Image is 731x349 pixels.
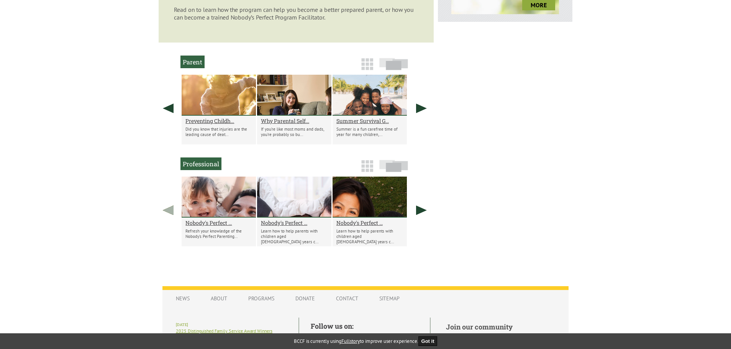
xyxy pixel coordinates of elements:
[174,6,418,21] p: Read on to learn how the program can help you become a better prepared parent, or how you can bec...
[182,177,256,246] li: Nobody's Perfect Parenting Refresher: September 2025
[261,219,328,226] a: Nobody's Perfect ...
[311,321,418,331] h5: Follow us on:
[176,328,272,334] a: 2025 Distinguished Family Service Award Winners
[361,160,373,172] img: grid-icon.png
[261,117,328,125] a: Why Parental Self...
[418,336,438,346] button: Got it
[261,126,328,137] p: If you’re like most moms and dads, you’re probably so bu...
[336,228,403,244] p: Learn how to help parents with children aged [DEMOGRAPHIC_DATA] years c...
[372,291,407,306] a: Sitemap
[361,58,373,70] img: grid-icon.png
[180,56,205,68] h2: Parent
[185,117,252,125] a: Preventing Childh...
[185,228,252,239] p: Refresh your knowledge of the Nobody’s Perfect Parenting...
[377,164,410,176] a: Slide View
[185,219,252,226] a: Nobody's Perfect ...
[203,291,235,306] a: About
[261,228,328,244] p: Learn how to help parents with children aged [DEMOGRAPHIC_DATA] years c...
[336,117,403,125] a: Summer Survival G...
[359,62,375,74] a: Grid View
[182,75,256,144] li: Preventing Childhood Injuries
[288,291,323,306] a: Donate
[379,58,408,70] img: slide-icon.png
[333,177,407,246] li: Nobody's Perfect Parenting Facilitator Training: November 2025
[257,75,331,144] li: Why Parental Self-Care is Important
[379,160,408,172] img: slide-icon.png
[180,157,221,170] h2: Professional
[257,177,331,246] li: Nobody's Perfect Parenting Facilitator Training: October 2025
[241,291,282,306] a: Programs
[336,219,403,226] a: Nobody's Perfect ...
[336,126,403,137] p: Summer is a fun carefree time of year for many children,...
[333,75,407,144] li: Summer Survival Guide for Parents
[168,291,197,306] a: News
[185,126,252,137] p: Did you know that injuries are the leading cause of deat...
[176,322,287,327] h6: [DATE]
[328,291,366,306] a: Contact
[341,338,360,344] a: Fullstory
[377,62,410,74] a: Slide View
[446,322,555,331] h5: Join our community
[359,164,375,176] a: Grid View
